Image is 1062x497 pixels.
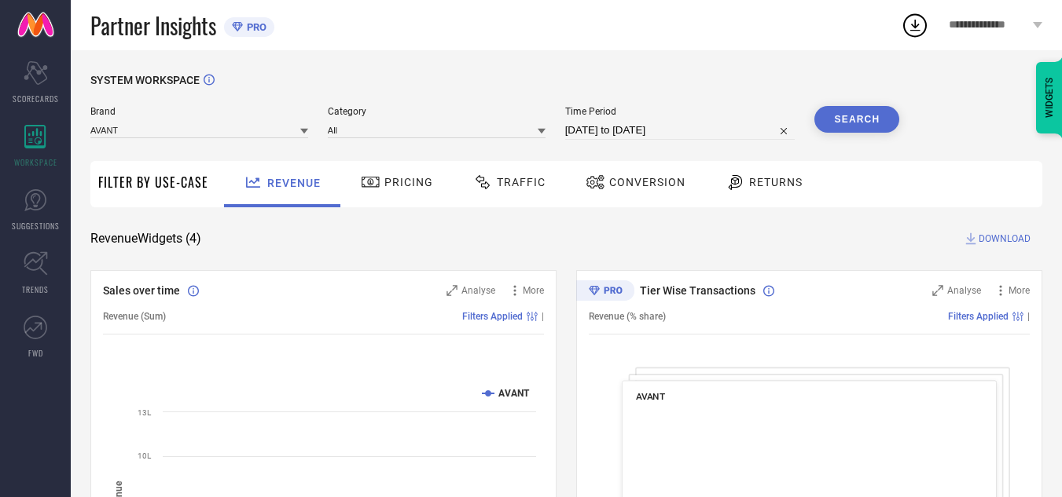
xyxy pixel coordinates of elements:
[565,121,796,140] input: Select time period
[979,231,1031,247] span: DOWNLOAD
[462,311,523,322] span: Filters Applied
[636,391,665,402] span: AVANT
[1027,311,1030,322] span: |
[948,311,1009,322] span: Filters Applied
[565,106,796,117] span: Time Period
[1009,285,1030,296] span: More
[13,93,59,104] span: SCORECARDS
[901,11,929,39] div: Open download list
[640,284,755,297] span: Tier Wise Transactions
[609,176,685,188] span: Conversion
[98,173,208,192] span: Filter By Use-Case
[138,451,152,460] text: 10L
[12,220,60,232] span: SUGGESTIONS
[589,311,666,322] span: Revenue (% share)
[523,285,544,296] span: More
[749,176,803,188] span: Returns
[90,231,201,247] span: Revenue Widgets ( 4 )
[267,177,321,189] span: Revenue
[947,285,981,296] span: Analyse
[243,21,266,33] span: PRO
[28,347,43,359] span: FWD
[22,283,49,295] span: TRENDS
[138,408,152,417] text: 13L
[90,106,308,117] span: Brand
[446,285,458,296] svg: Zoom
[384,176,433,188] span: Pricing
[576,280,634,304] div: Premium
[328,106,546,117] span: Category
[90,74,200,86] span: SYSTEM WORKSPACE
[90,9,216,42] span: Partner Insights
[932,285,943,296] svg: Zoom
[498,388,530,399] text: AVANT
[461,285,495,296] span: Analyse
[497,176,546,188] span: Traffic
[814,106,899,133] button: Search
[103,311,166,322] span: Revenue (Sum)
[14,156,57,168] span: WORKSPACE
[103,284,180,297] span: Sales over time
[542,311,544,322] span: |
